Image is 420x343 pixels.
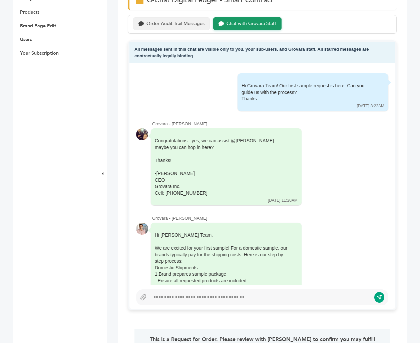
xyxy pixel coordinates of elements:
div: [DATE] 11:20AM [268,198,298,203]
div: Chat with Grovara Staff [227,21,276,27]
div: Domestic Shipments [155,265,288,271]
div: [DATE] 8:22AM [357,103,384,109]
div: CEO [155,177,288,184]
div: Congratulations - yes, we can assist @[PERSON_NAME] maybe you can hop in here? [155,138,288,196]
span: 1.Brand prepares sample package [155,271,226,277]
a: Users [20,36,32,43]
div: - Use proper packaging to protect the goods. [155,284,288,291]
a: Brand Page Edit [20,23,56,29]
div: Cell: [PHONE_NUMBER] [155,190,288,197]
div: - Ensure all requested products are included. [155,278,288,284]
div: Hi Grovara Team! Our first sample request is here. Can you guide us with the process? [242,83,375,102]
div: Order Audit Trail Messages [146,21,204,27]
a: Your Subscription [20,50,59,56]
div: Thanks. [242,96,375,102]
div: We are excited for your first sample! For a domestic sample, our brands typically pay for the shi... [155,245,288,265]
div: Thanks! [155,157,288,164]
div: Grovara - [PERSON_NAME] [152,121,388,127]
div: Grovara - [PERSON_NAME] [152,215,388,221]
div: All messages sent in this chat are visible only to you, your sub-users, and Grovara staff. All st... [129,42,395,63]
a: Products [20,9,39,15]
div: Grovara Inc. [155,183,288,190]
div: -[PERSON_NAME] [155,170,288,177]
